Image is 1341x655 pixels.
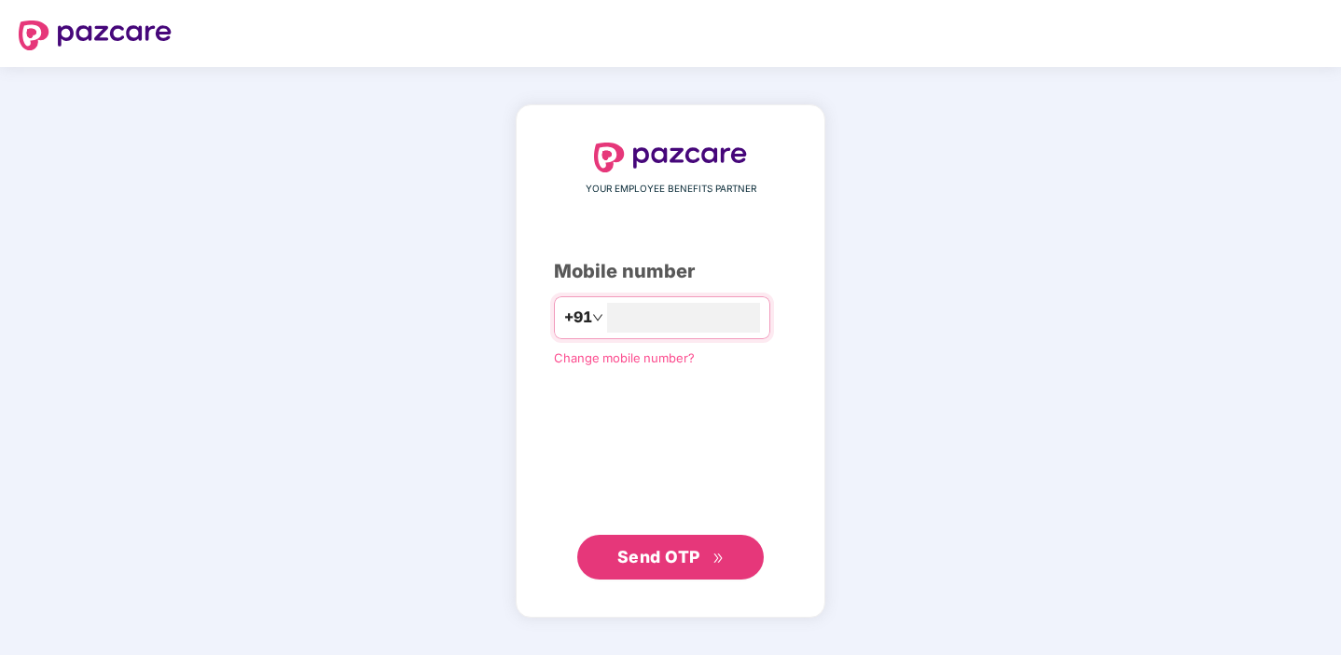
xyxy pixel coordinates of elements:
[712,553,725,565] span: double-right
[592,312,603,323] span: down
[594,143,747,172] img: logo
[617,547,700,566] span: Send OTP
[586,182,756,197] span: YOUR EMPLOYEE BENEFITS PARTNER
[554,350,695,365] a: Change mobile number?
[564,306,592,329] span: +91
[554,257,787,286] div: Mobile number
[577,535,764,580] button: Send OTPdouble-right
[19,20,172,50] img: logo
